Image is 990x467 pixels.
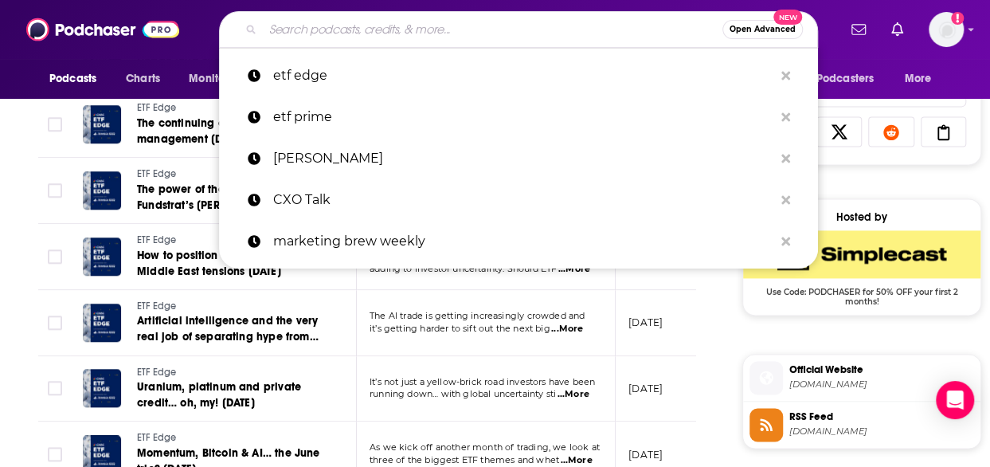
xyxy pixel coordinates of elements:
img: SimpleCast Deal: Use Code: PODCHASER for 50% OFF your first 2 months! [743,230,980,278]
button: open menu [787,64,897,94]
span: How to position amid escalating Middle East tensions [DATE] [137,249,308,278]
a: ETF Edge [137,233,328,248]
a: Copy Link [921,116,967,147]
span: Toggle select row [48,316,62,330]
span: Artificial intelligence and the very real job of separating hype from high-quality [DATE] [137,314,318,359]
span: ...More [558,388,589,401]
span: ETF Edge [137,102,176,113]
span: Official Website [789,363,974,377]
p: etf prime [273,96,773,138]
span: For Podcasters [797,68,874,90]
a: Share on X/Twitter [816,116,863,147]
a: Share on Reddit [868,116,914,147]
div: Open Intercom Messenger [936,381,974,419]
a: RSS Feed[DOMAIN_NAME] [749,408,974,441]
span: Open Advanced [730,26,796,33]
a: etf prime [219,96,818,138]
span: ETF Edge [137,168,176,179]
span: Toggle select row [48,381,62,395]
img: User Profile [929,12,964,47]
span: More [905,68,932,90]
div: Hosted by [743,210,980,224]
span: ETF Edge [137,432,176,443]
span: Logged in as aridings [929,12,964,47]
span: New [773,10,802,25]
span: Toggle select row [48,249,62,264]
button: Open AdvancedNew [722,20,803,39]
a: ETF Edge [137,431,328,445]
span: ...More [551,323,583,336]
span: Toggle select row [48,117,62,131]
p: CXO Talk [273,179,773,221]
button: open menu [38,64,117,94]
button: open menu [894,64,952,94]
div: Search podcasts, credits, & more... [219,11,818,48]
p: Michael Krigsman [273,138,773,179]
span: Toggle select row [48,183,62,198]
span: three of the biggest ETF themes and whet [370,454,559,465]
a: Charts [115,64,170,94]
span: ...More [558,263,590,276]
span: Monitoring [189,68,245,90]
a: Show notifications dropdown [845,16,872,43]
a: Official Website[DOMAIN_NAME] [749,361,974,394]
span: ETF Edge [137,367,176,378]
a: ETF Edge [137,300,328,314]
p: [DATE] [628,448,663,461]
img: Podchaser - Follow, Share and Rate Podcasts [26,14,179,45]
p: [DATE] [628,382,663,395]
a: CXO Talk [219,179,818,221]
svg: Add a profile image [951,12,964,25]
span: Podcasts [49,68,96,90]
a: ETF Edge [137,101,328,116]
a: SimpleCast Deal: Use Code: PODCHASER for 50% OFF your first 2 months! [743,230,980,305]
span: cnbc.com [789,379,974,390]
a: Show notifications dropdown [885,16,910,43]
a: etf edge [219,55,818,96]
span: As we kick off another month of trading, we look at [370,441,600,453]
span: ...More [560,454,592,467]
p: etf edge [273,55,773,96]
span: feeds.simplecast.com [789,426,974,438]
span: Use Code: PODCHASER for 50% OFF your first 2 months! [743,278,980,307]
a: Uranium, platinum and private credit… oh, my! [DATE] [137,379,328,411]
span: running down… with global uncertainty sti [370,388,556,399]
a: ETF Edge [137,366,328,380]
a: The power of themes with Fundstrat’s [PERSON_NAME] [DATE] [137,182,328,214]
p: marketing brew weekly [273,221,773,262]
span: The continuing evolution of “active” management [DATE] [137,116,327,146]
span: Toggle select row [48,447,62,461]
span: The AI trade is getting increasingly crowded and [370,310,585,321]
a: [PERSON_NAME] [219,138,818,179]
span: ETF Edge [137,300,176,312]
a: The continuing evolution of “active” management [DATE] [137,116,328,147]
span: RSS Feed [789,410,974,424]
a: ETF Edge [137,167,328,182]
a: marketing brew weekly [219,221,818,262]
span: it’s getting harder to sift out the next big [370,323,550,334]
span: It’s not just a yellow-brick road investors have been [370,376,595,387]
span: Charts [126,68,160,90]
span: Uranium, platinum and private credit… oh, my! [DATE] [137,380,301,410]
button: Show profile menu [929,12,964,47]
p: [DATE] [628,316,663,329]
span: adding to investor uncertainty. Should ETF [370,263,557,274]
input: Search podcasts, credits, & more... [263,17,722,42]
a: Artificial intelligence and the very real job of separating hype from high-quality [DATE] [137,313,328,345]
a: How to position amid escalating Middle East tensions [DATE] [137,248,328,280]
span: ETF Edge [137,234,176,245]
button: open menu [178,64,266,94]
span: The power of themes with Fundstrat’s [PERSON_NAME] [DATE] [137,182,319,212]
